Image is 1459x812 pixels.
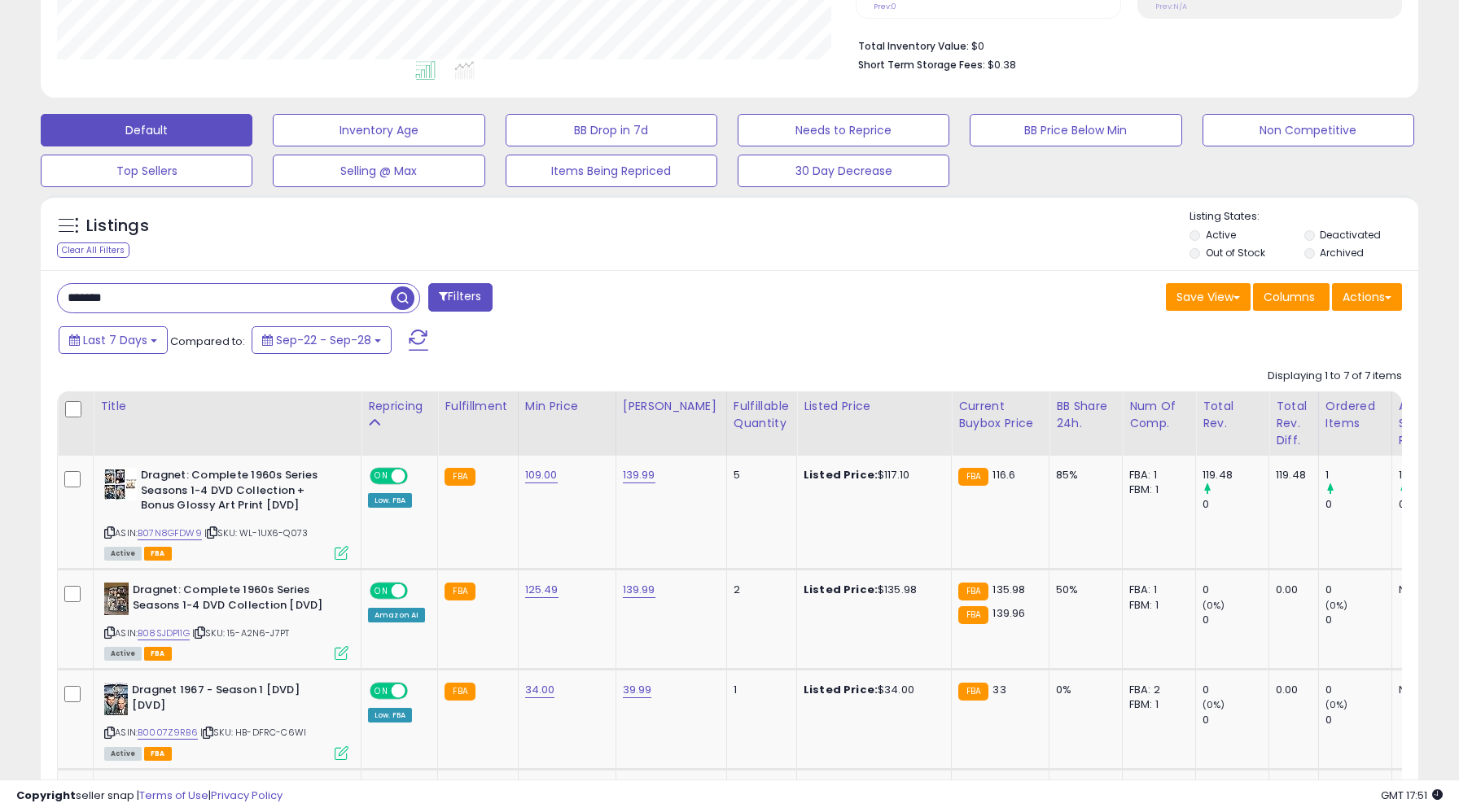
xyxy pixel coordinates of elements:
small: Prev: 0 [874,2,896,11]
a: B0007Z9RB6 [138,726,198,740]
span: All listings currently available for purchase on Amazon [104,547,142,561]
div: Listed Price [804,398,944,415]
button: Items Being Repriced [506,155,717,187]
span: $0.38 [988,57,1016,72]
div: Amazon AI [368,608,425,622]
div: N/A [1399,683,1452,697]
small: FBA [958,683,988,701]
small: FBA [445,583,475,600]
div: 5 [734,468,784,482]
div: $135.98 [804,583,939,597]
button: Needs to Reprice [738,114,949,146]
div: 50% [1056,583,1110,597]
div: 0 [1325,497,1391,512]
span: All listings currently available for purchase on Amazon [104,747,142,761]
div: 0.00 [1276,583,1306,597]
span: OFF [405,584,432,598]
div: Repricing [368,398,431,415]
small: Prev: N/A [1155,2,1187,11]
small: FBA [958,583,988,600]
div: 0 [1203,583,1268,597]
span: FBA [144,647,172,661]
div: $34.00 [804,683,939,697]
a: 125.49 [525,582,559,598]
div: 0 [1203,713,1268,727]
img: 51H+8Lg25IL._SL40_.jpg [104,583,129,615]
div: ASIN: [104,583,348,658]
label: Active [1206,228,1236,242]
span: FBA [144,747,172,761]
b: Listed Price: [804,582,878,597]
div: [PERSON_NAME] [623,398,720,415]
a: B07N8GFDW9 [138,526,202,540]
div: 1 [1325,468,1391,482]
button: Inventory Age [273,114,484,146]
div: 0% [1056,683,1110,697]
b: Short Term Storage Fees: [858,58,985,72]
button: Save View [1166,283,1251,311]
label: Archived [1320,246,1364,260]
button: Non Competitive [1203,114,1414,146]
div: 0 [1325,583,1391,597]
div: Displaying 1 to 7 of 7 items [1268,369,1402,384]
a: 139.99 [623,582,655,598]
img: 51h4bojZjNL._SL40_.jpg [104,683,128,715]
div: Clear All Filters [57,242,129,258]
span: ON [371,469,392,483]
div: 1 [734,683,784,697]
small: FBA [958,606,988,624]
div: 0 [1203,613,1268,627]
a: 109.00 [525,467,558,483]
div: ASIN: [104,468,348,558]
span: Sep-22 - Sep-28 [276,332,371,348]
small: FBA [445,468,475,486]
button: Default [41,114,252,146]
div: 0 [1325,683,1391,697]
div: Num of Comp. [1129,398,1189,432]
span: ON [371,584,392,598]
div: 119.48 [1276,468,1306,482]
button: Selling @ Max [273,155,484,187]
div: Title [100,398,354,415]
div: Low. FBA [368,493,412,508]
b: Dragnet: Complete 1960s Series Seasons 1-4 DVD Collection + Bonus Glossy Art Print [DVD] [141,468,339,517]
div: 0 [1325,713,1391,727]
div: Total Rev. [1203,398,1262,432]
div: 0.00 [1276,683,1306,697]
div: 0 [1203,683,1268,697]
label: Deactivated [1320,228,1381,242]
span: 139.96 [992,605,1025,621]
div: Low. FBA [368,708,412,723]
div: Fulfillment [445,398,510,415]
small: (0%) [1203,599,1225,612]
b: Listed Price: [804,682,878,697]
div: FBM: 1 [1129,598,1183,613]
span: All listings currently available for purchase on Amazon [104,647,142,661]
button: Columns [1253,283,1330,311]
div: 119.48 [1203,468,1268,482]
button: 30 Day Decrease [738,155,949,187]
div: Ordered Items [1325,398,1385,432]
span: Last 7 Days [83,332,147,348]
img: 51JzyIo7mBL._SL40_.jpg [104,468,137,500]
small: FBA [445,683,475,701]
small: FBA [958,468,988,486]
span: | SKU: HB-DFRC-C6WI [200,726,306,739]
b: Listed Price: [804,467,878,482]
div: FBA: 1 [1129,468,1183,482]
span: Columns [1264,289,1315,305]
label: Out of Stock [1206,246,1265,260]
small: (0%) [1325,698,1348,711]
button: Filters [428,283,492,312]
span: OFF [405,469,432,483]
button: Last 7 Days [59,326,168,354]
button: BB Price Below Min [970,114,1181,146]
span: Compared to: [170,334,245,349]
div: N/A [1399,583,1452,597]
div: FBA: 1 [1129,583,1183,597]
a: Privacy Policy [211,788,283,803]
span: OFF [405,684,432,698]
span: 116.6 [992,467,1015,482]
div: 2 [734,583,784,597]
button: Sep-22 - Sep-28 [252,326,392,354]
